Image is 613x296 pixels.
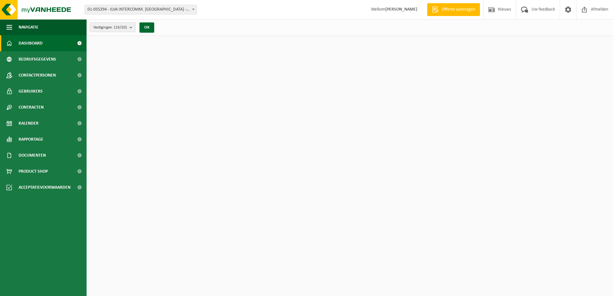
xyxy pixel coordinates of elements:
span: 01-055294 - ILVA INTERCOMM. EREMBODEGEM - EREMBODEGEM [85,5,197,14]
button: OK [139,22,154,33]
span: Vestigingen [93,23,127,32]
span: Kalender [19,115,38,131]
button: Vestigingen(19/20) [90,22,136,32]
span: Bedrijfsgegevens [19,51,56,67]
a: Offerte aanvragen [427,3,480,16]
span: 01-055294 - ILVA INTERCOMM. EREMBODEGEM - EREMBODEGEM [85,5,197,14]
span: Acceptatievoorwaarden [19,179,71,195]
span: Product Shop [19,163,48,179]
strong: [PERSON_NAME] [385,7,417,12]
span: Navigatie [19,19,38,35]
span: Contactpersonen [19,67,56,83]
span: Dashboard [19,35,43,51]
span: Gebruikers [19,83,43,99]
span: Rapportage [19,131,43,147]
span: Documenten [19,147,46,163]
span: Contracten [19,99,44,115]
span: Offerte aanvragen [440,6,477,13]
count: (19/20) [114,25,127,29]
